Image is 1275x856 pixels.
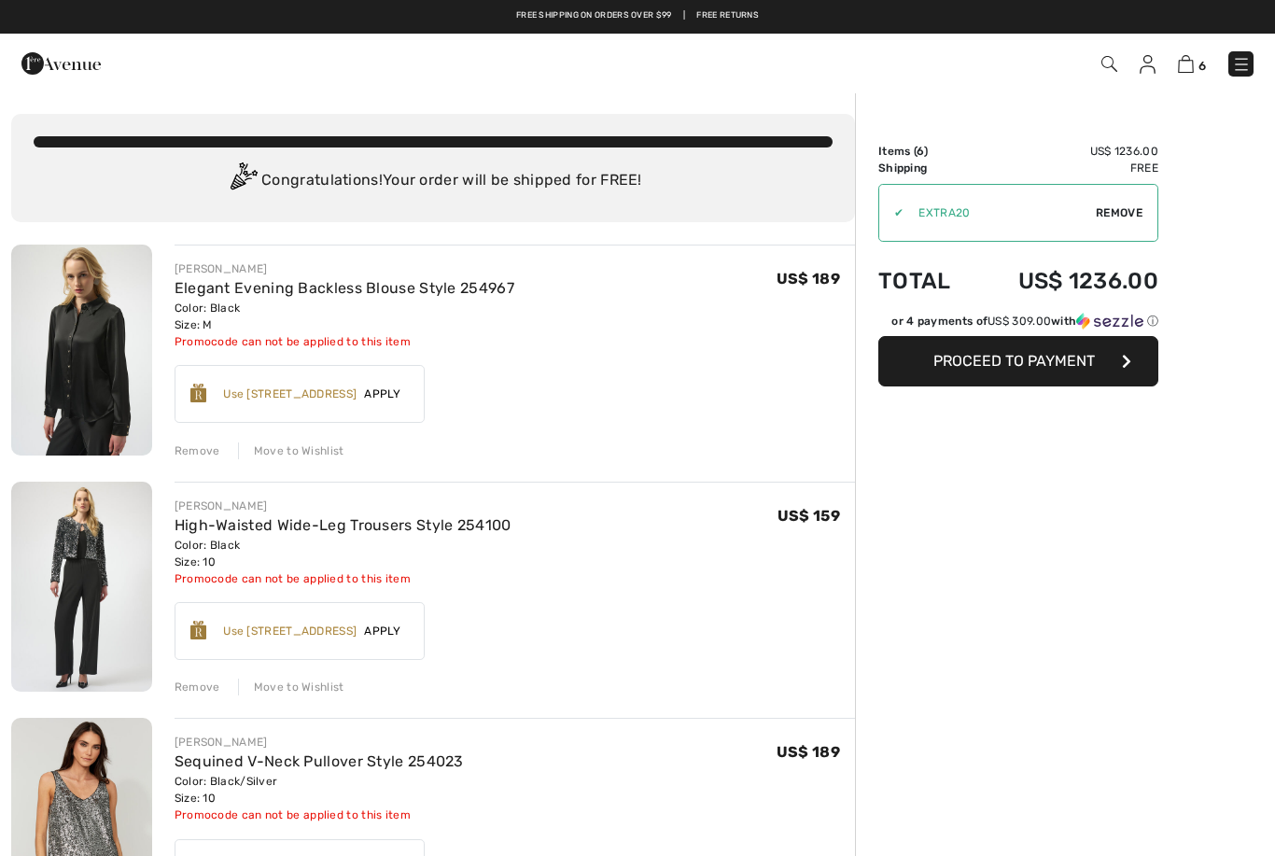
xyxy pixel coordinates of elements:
div: [PERSON_NAME] [175,734,464,751]
span: Remove [1096,204,1142,221]
td: US$ 1236.00 [974,249,1158,313]
img: Menu [1232,55,1251,74]
img: Search [1101,56,1117,72]
div: Color: Black/Silver Size: 10 [175,773,464,807]
span: 6 [1198,59,1206,73]
a: 1ère Avenue [21,53,101,71]
div: or 4 payments of with [891,313,1158,330]
span: US$ 189 [777,270,840,288]
td: Free [974,160,1158,176]
div: Remove [175,679,220,695]
div: Promocode can not be applied to this item [175,333,514,350]
span: US$ 159 [778,507,840,525]
div: Use [STREET_ADDRESS] [223,623,357,639]
a: Free Returns [696,9,759,22]
td: Shipping [878,160,974,176]
div: Color: Black Size: M [175,300,514,333]
div: ✔ [879,204,904,221]
input: Promo code [904,185,1096,241]
div: Remove [175,442,220,459]
span: US$ 189 [777,743,840,761]
div: Promocode can not be applied to this item [175,570,511,587]
div: Use [STREET_ADDRESS] [223,386,357,402]
div: Promocode can not be applied to this item [175,807,464,823]
span: Apply [357,386,409,402]
div: [PERSON_NAME] [175,498,511,514]
img: Shopping Bag [1178,55,1194,73]
div: [PERSON_NAME] [175,260,514,277]
div: or 4 payments ofUS$ 309.00withSezzle Click to learn more about Sezzle [878,313,1158,336]
td: Total [878,249,974,313]
span: | [683,9,685,22]
img: 1ère Avenue [21,45,101,82]
a: Free shipping on orders over $99 [516,9,672,22]
a: Elegant Evening Backless Blouse Style 254967 [175,279,514,297]
button: Proceed to Payment [878,336,1158,386]
span: Apply [357,623,409,639]
div: Move to Wishlist [238,442,344,459]
img: My Info [1140,55,1156,74]
div: Color: Black Size: 10 [175,537,511,570]
img: Reward-Logo.svg [190,621,207,639]
img: Elegant Evening Backless Blouse Style 254967 [11,245,152,456]
span: Proceed to Payment [933,352,1095,370]
span: 6 [917,145,924,158]
td: Items ( ) [878,143,974,160]
td: US$ 1236.00 [974,143,1158,160]
div: Congratulations! Your order will be shipped for FREE! [34,162,833,200]
a: Sequined V-Neck Pullover Style 254023 [175,752,464,770]
a: 6 [1178,52,1206,75]
img: Sezzle [1076,313,1143,330]
div: Move to Wishlist [238,679,344,695]
span: US$ 309.00 [988,315,1051,328]
a: High-Waisted Wide-Leg Trousers Style 254100 [175,516,511,534]
img: Reward-Logo.svg [190,384,207,402]
img: Congratulation2.svg [224,162,261,200]
img: High-Waisted Wide-Leg Trousers Style 254100 [11,482,152,693]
